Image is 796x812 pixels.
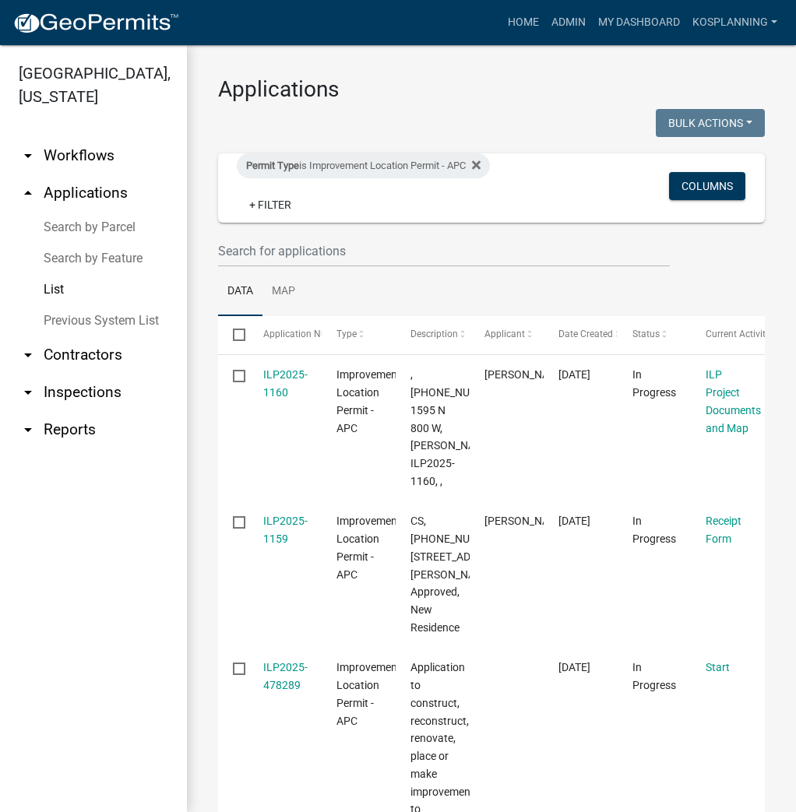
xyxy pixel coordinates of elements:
i: arrow_drop_up [19,184,37,202]
a: + Filter [237,191,304,219]
span: DANIEL MCKIBBIN [484,515,568,527]
span: In Progress [632,661,676,691]
a: ILP2025-1160 [263,368,308,399]
span: Applicant [484,329,525,339]
datatable-header-cell: Application Number [248,316,322,353]
span: In Progress [632,368,676,399]
datatable-header-cell: Description [396,316,470,353]
a: kosplanning [686,8,784,37]
a: ILP2025-1159 [263,515,308,545]
span: Permit Type [246,160,299,171]
span: DANIEL MCKIBBIN [484,368,568,381]
span: , 011-073-001, 1595 N 800 W, MCKIBBIN, ILP2025-1160, , [410,368,505,487]
datatable-header-cell: Applicant [470,316,544,353]
a: My Dashboard [592,8,686,37]
a: Map [262,267,305,317]
span: In Progress [632,515,676,545]
i: arrow_drop_down [19,146,37,165]
span: Application Number [263,329,348,339]
span: 09/15/2025 [558,368,590,381]
i: arrow_drop_down [19,420,37,439]
div: is Improvement Location Permit - APC [237,153,490,178]
button: Columns [669,172,745,200]
a: Admin [545,8,592,37]
input: Search for applications [218,235,670,267]
datatable-header-cell: Select [218,316,248,353]
a: Home [502,8,545,37]
span: Improvement Location Permit - APC [336,368,401,434]
span: Improvement Location Permit - APC [336,515,401,580]
a: Data [218,267,262,317]
datatable-header-cell: Type [322,316,396,353]
a: ILP2025-478289 [263,661,308,691]
i: arrow_drop_down [19,383,37,402]
datatable-header-cell: Current Activity [691,316,765,353]
span: 09/15/2025 [558,515,590,527]
span: Improvement Location Permit - APC [336,661,401,726]
a: Start [706,661,730,673]
button: Bulk Actions [656,109,765,137]
h3: Applications [218,76,765,103]
i: arrow_drop_down [19,346,37,364]
span: Status [632,329,660,339]
datatable-header-cell: Date Created [544,316,618,353]
span: Date Created [558,329,613,339]
datatable-header-cell: Status [617,316,691,353]
span: Type [336,329,357,339]
span: Description [410,329,458,339]
a: Receipt Form [706,515,741,545]
span: CS, 011-073-001, 1595 N 800 W, MCKIBBIN, ILP2025-1159, Approved, New Residence [410,515,506,634]
span: Current Activity [706,329,770,339]
span: 09/15/2025 [558,661,590,673]
a: ILP Project Documents and Map [706,368,761,434]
